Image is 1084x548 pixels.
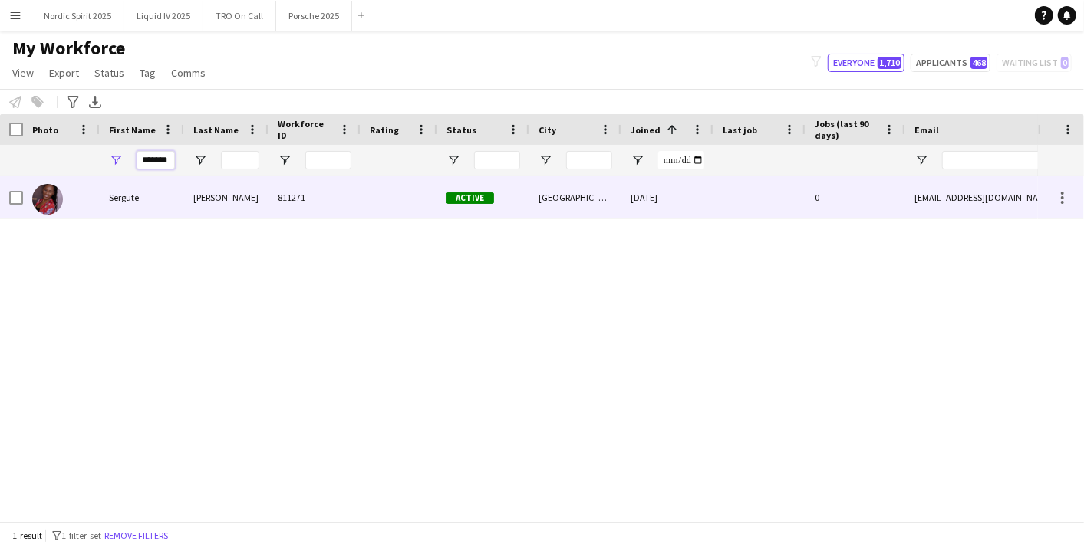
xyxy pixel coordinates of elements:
[31,1,124,31] button: Nordic Spirit 2025
[269,176,361,218] div: 811271
[370,124,399,136] span: Rating
[203,1,276,31] button: TRO On Call
[970,57,987,69] span: 468
[305,151,351,169] input: Workforce ID Filter Input
[101,527,171,544] button: Remove filters
[276,1,352,31] button: Porsche 2025
[914,153,928,167] button: Open Filter Menu
[878,57,901,69] span: 1,710
[109,124,156,136] span: First Name
[32,184,63,215] img: Sergute Warner Bowen
[278,118,333,141] span: Workforce ID
[49,66,79,80] span: Export
[278,153,292,167] button: Open Filter Menu
[911,54,990,72] button: Applicants468
[133,63,162,83] a: Tag
[86,93,104,111] app-action-btn: Export XLSX
[109,153,123,167] button: Open Filter Menu
[828,54,904,72] button: Everyone1,710
[124,1,203,31] button: Liquid IV 2025
[815,118,878,141] span: Jobs (last 90 days)
[12,37,125,60] span: My Workforce
[658,151,704,169] input: Joined Filter Input
[137,151,175,169] input: First Name Filter Input
[566,151,612,169] input: City Filter Input
[221,151,259,169] input: Last Name Filter Input
[539,124,556,136] span: City
[446,124,476,136] span: Status
[806,176,905,218] div: 0
[529,176,621,218] div: [GEOGRAPHIC_DATA]
[474,151,520,169] input: Status Filter Input
[539,153,552,167] button: Open Filter Menu
[446,153,460,167] button: Open Filter Menu
[6,63,40,83] a: View
[184,176,269,218] div: [PERSON_NAME]
[61,530,101,541] span: 1 filter set
[140,66,156,80] span: Tag
[94,66,124,80] span: Status
[193,153,207,167] button: Open Filter Menu
[165,63,212,83] a: Comms
[32,124,58,136] span: Photo
[193,124,239,136] span: Last Name
[12,66,34,80] span: View
[88,63,130,83] a: Status
[914,124,939,136] span: Email
[621,176,713,218] div: [DATE]
[446,192,494,204] span: Active
[171,66,206,80] span: Comms
[64,93,82,111] app-action-btn: Advanced filters
[100,176,184,218] div: Sergute
[723,124,757,136] span: Last job
[43,63,85,83] a: Export
[631,153,644,167] button: Open Filter Menu
[631,124,661,136] span: Joined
